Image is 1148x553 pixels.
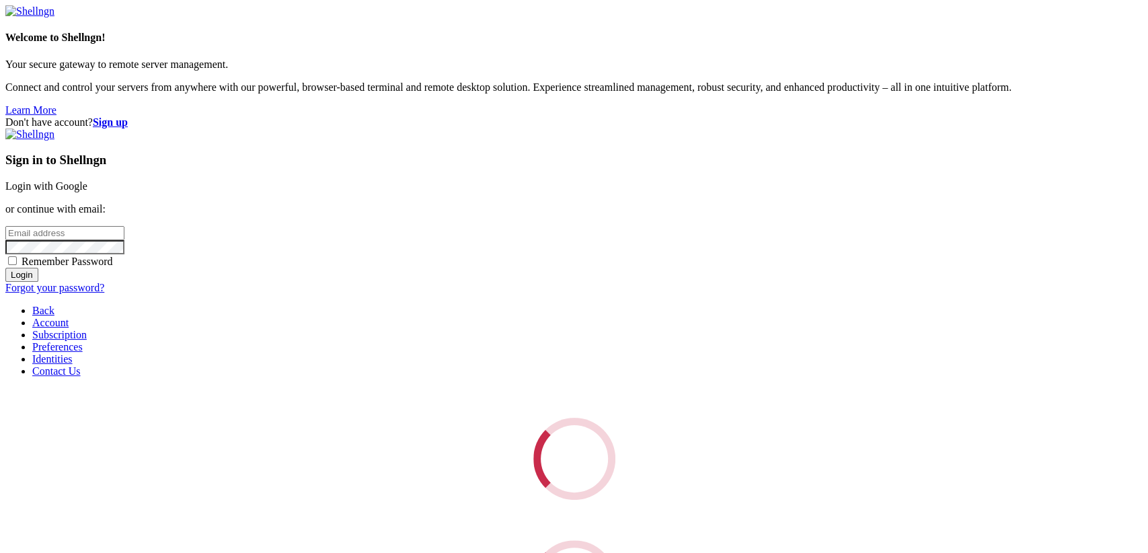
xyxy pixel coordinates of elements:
span: Remember Password [22,256,113,267]
a: Preferences [32,341,83,353]
p: Your secure gateway to remote server management. [5,59,1143,71]
input: Email address [5,226,124,240]
img: Shellngn [5,5,54,17]
div: Don't have account? [5,116,1143,128]
a: Login with Google [5,180,87,192]
a: Account [32,317,69,328]
img: Shellngn [5,128,54,141]
input: Remember Password [8,256,17,265]
p: or continue with email: [5,203,1143,215]
p: Connect and control your servers from anywhere with our powerful, browser-based terminal and remo... [5,81,1143,94]
a: Back [32,305,54,316]
a: Identities [32,353,73,365]
h4: Welcome to Shellngn! [5,32,1143,44]
div: Loading... [521,406,627,513]
a: Contact Us [32,365,81,377]
input: Login [5,268,38,282]
a: Learn More [5,104,56,116]
a: Forgot your password? [5,282,104,293]
h3: Sign in to Shellngn [5,153,1143,168]
a: Sign up [93,116,128,128]
a: Subscription [32,329,87,340]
